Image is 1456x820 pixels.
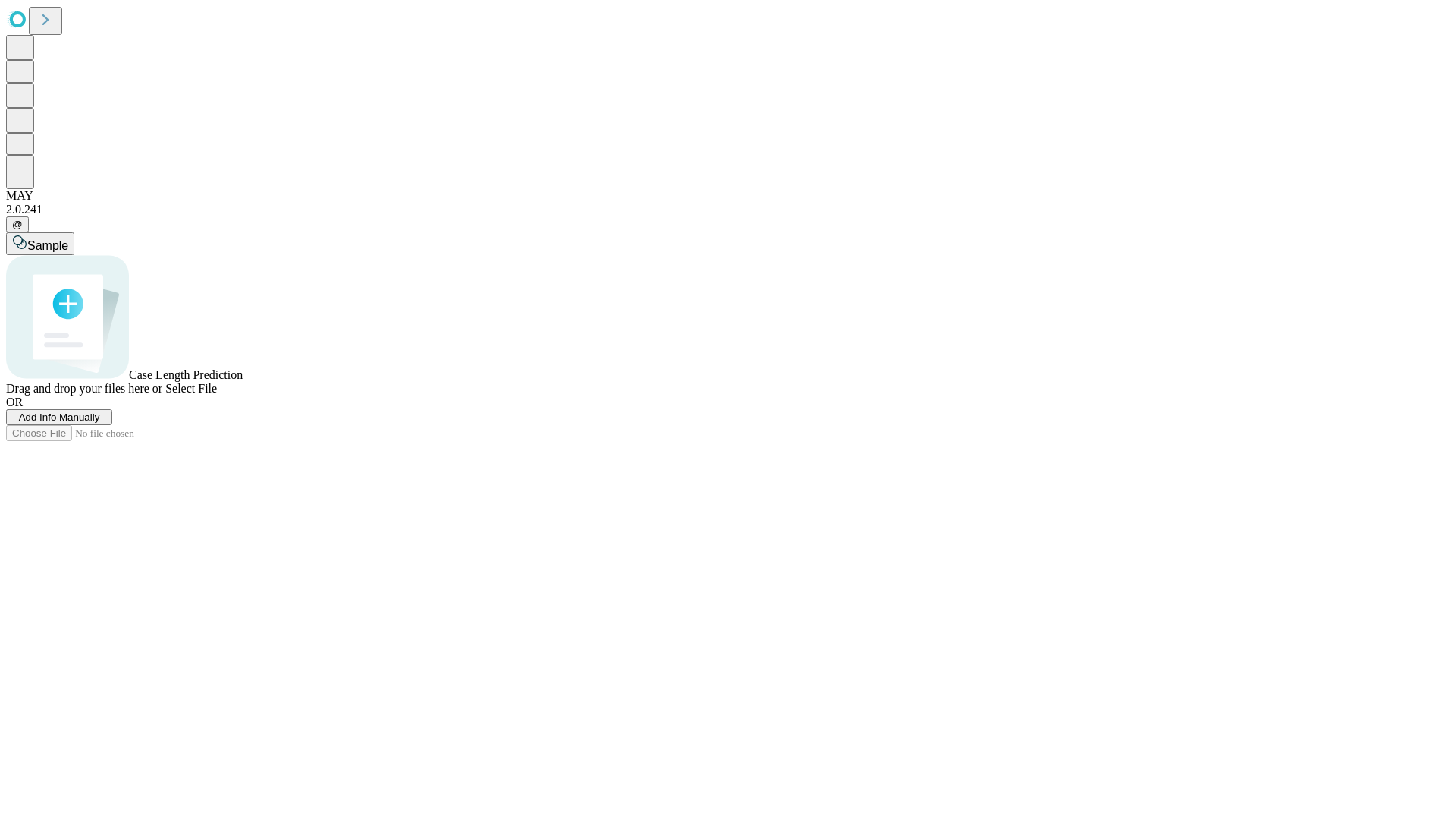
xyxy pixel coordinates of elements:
span: Sample [27,239,68,252]
span: OR [6,396,23,408]
span: Case Length Prediction [129,368,243,381]
span: Select File [165,382,217,395]
button: Add Info Manually [6,409,112,425]
button: Sample [6,232,74,255]
span: Add Info Manually [19,412,100,423]
div: MAY [6,189,1450,203]
div: 2.0.241 [6,203,1450,216]
button: @ [6,216,29,232]
span: Drag and drop your files here or [6,382,162,395]
span: @ [12,219,23,230]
